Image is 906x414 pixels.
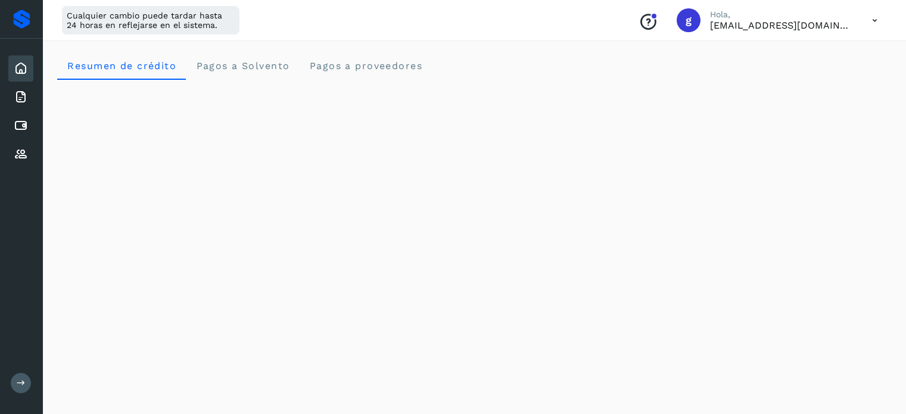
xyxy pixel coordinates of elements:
[62,6,239,35] div: Cualquier cambio puede tardar hasta 24 horas en reflejarse en el sistema.
[309,60,422,71] span: Pagos a proveedores
[67,60,176,71] span: Resumen de crédito
[8,84,33,110] div: Facturas
[8,113,33,139] div: Cuentas por pagar
[710,10,853,20] p: Hola,
[710,20,853,31] p: gvtalavera@tortracs.net
[8,55,33,82] div: Inicio
[8,141,33,167] div: Proveedores
[195,60,289,71] span: Pagos a Solvento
